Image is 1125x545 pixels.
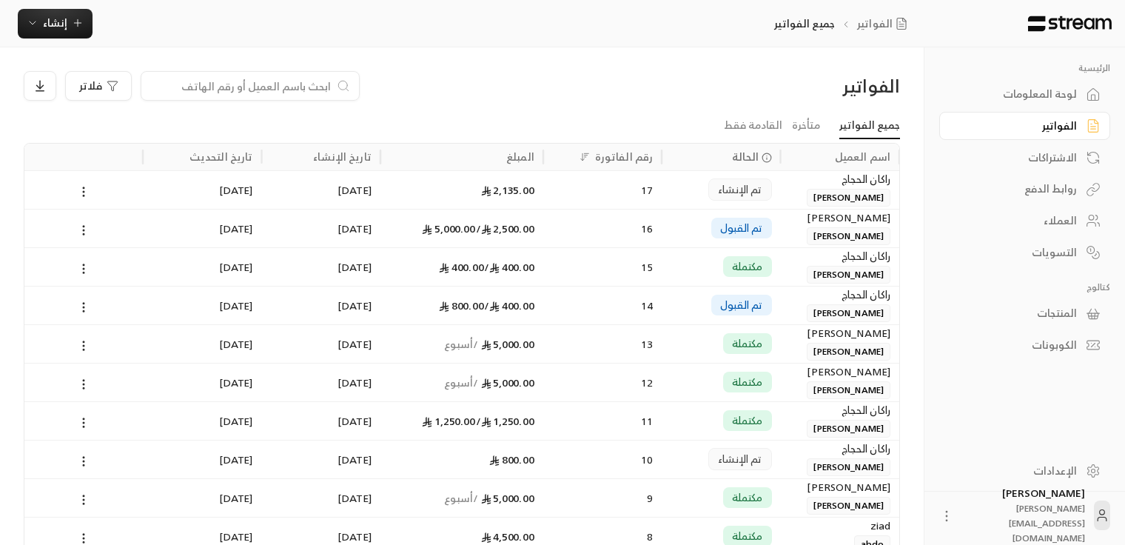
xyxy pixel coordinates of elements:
[790,518,890,534] div: ziad
[790,171,890,187] div: راكان الحجاج
[835,147,890,166] div: اسم العميل
[152,441,252,478] div: [DATE]
[576,148,594,166] button: Sort
[939,207,1110,235] a: العملاء
[389,402,534,440] div: 1,250.00
[720,298,763,312] span: تم القبول
[692,74,900,98] div: الفواتير
[939,281,1110,293] p: كتالوج
[152,248,252,286] div: [DATE]
[792,113,820,138] a: متأخرة
[152,171,252,209] div: [DATE]
[270,287,371,324] div: [DATE]
[939,331,1110,360] a: الكوبونات
[958,181,1077,196] div: روابط الدفع
[958,245,1077,260] div: التسويات
[790,364,890,380] div: [PERSON_NAME]
[732,413,763,428] span: مكتملة
[389,441,534,478] div: 800.00
[152,210,252,247] div: [DATE]
[732,375,763,389] span: مكتملة
[732,259,763,274] span: مكتملة
[152,287,252,324] div: [DATE]
[270,248,371,286] div: [DATE]
[476,219,534,238] span: 2,500.00 /
[724,113,782,138] a: القادمة فقط
[939,238,1110,267] a: التسويات
[958,213,1077,228] div: العملاء
[774,16,835,31] p: جميع الفواتير
[270,441,371,478] div: [DATE]
[790,210,890,226] div: [PERSON_NAME]
[939,456,1110,485] a: الإعدادات
[189,147,253,166] div: تاريخ التحديث
[313,147,371,166] div: تاريخ الإنشاء
[732,529,763,544] span: مكتملة
[1027,16,1113,32] img: Logo
[444,489,479,507] span: / أسبوع
[552,402,653,440] div: 11
[732,149,759,164] span: الحالة
[807,343,890,361] span: [PERSON_NAME]
[939,143,1110,172] a: الاشتراكات
[790,402,890,418] div: راكان الحجاج
[774,16,913,31] nav: breadcrumb
[270,479,371,517] div: [DATE]
[389,325,534,363] div: 5,000.00
[389,479,534,517] div: 5,000.00
[939,80,1110,109] a: لوحة المعلومات
[807,458,890,476] span: [PERSON_NAME]
[552,325,653,363] div: 13
[939,62,1110,74] p: الرئيسية
[790,248,890,264] div: راكان الحجاج
[807,497,890,515] span: [PERSON_NAME]
[807,381,890,399] span: [PERSON_NAME]
[476,412,534,430] span: 1,250.00 /
[389,364,534,401] div: 5,000.00
[963,486,1085,545] div: [PERSON_NAME]
[506,147,534,166] div: المبلغ
[552,210,653,247] div: 16
[270,210,371,247] div: [DATE]
[270,364,371,401] div: [DATE]
[18,9,93,39] button: إنشاء
[807,189,890,207] span: [PERSON_NAME]
[958,464,1077,478] div: الإعدادات
[595,147,653,166] div: رقم الفاتورة
[444,335,479,353] span: / أسبوع
[79,81,102,91] span: فلاتر
[807,304,890,322] span: [PERSON_NAME]
[958,150,1077,165] div: الاشتراكات
[790,441,890,457] div: راكان الحجاج
[552,364,653,401] div: 12
[552,479,653,517] div: 9
[839,113,900,139] a: جميع الفواتير
[939,175,1110,204] a: روابط الدفع
[270,325,371,363] div: [DATE]
[389,171,534,209] div: 2,135.00
[484,258,534,276] span: 400.00 /
[270,402,371,440] div: [DATE]
[389,287,534,324] div: 800.00
[958,306,1077,321] div: المنتجات
[939,299,1110,328] a: المنتجات
[152,479,252,517] div: [DATE]
[807,420,890,438] span: [PERSON_NAME]
[732,490,763,505] span: مكتملة
[790,287,890,303] div: راكان الحجاج
[857,16,913,31] a: الفواتير
[718,452,762,467] span: تم الإنشاء
[152,325,252,363] div: [DATE]
[152,402,252,440] div: [DATE]
[65,71,132,101] button: فلاتر
[958,118,1077,133] div: الفواتير
[389,248,534,286] div: 400.00
[444,373,479,392] span: / أسبوع
[718,182,762,197] span: تم الإنشاء
[720,221,763,235] span: تم القبول
[484,296,534,315] span: 400.00 /
[552,171,653,209] div: 17
[389,210,534,247] div: 5,000.00
[150,78,331,94] input: ابحث باسم العميل أو رقم الهاتف
[790,325,890,341] div: [PERSON_NAME]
